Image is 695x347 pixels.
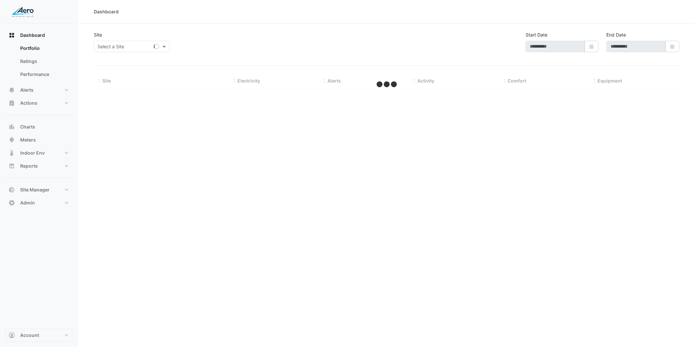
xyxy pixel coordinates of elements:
[94,8,119,15] div: Dashboard
[508,78,526,83] span: Comfort
[5,183,73,196] button: Site Manager
[20,100,37,106] span: Actions
[20,87,34,93] span: Alerts
[5,133,73,146] button: Meters
[20,163,38,169] span: Reports
[418,78,435,83] span: Activity
[8,32,15,38] app-icon: Dashboard
[8,200,15,206] app-icon: Admin
[20,332,39,339] span: Account
[238,78,260,83] span: Electricity
[5,42,73,83] div: Dashboard
[20,124,35,130] span: Charts
[8,87,15,93] app-icon: Alerts
[20,137,36,143] span: Meters
[15,55,73,68] a: Ratings
[8,150,15,156] app-icon: Indoor Env
[5,329,73,342] button: Account
[606,31,626,38] label: End Date
[15,68,73,81] a: Performance
[20,187,50,193] span: Site Manager
[8,137,15,143] app-icon: Meters
[5,159,73,173] button: Reports
[8,163,15,169] app-icon: Reports
[5,196,73,209] button: Admin
[20,32,45,38] span: Dashboard
[15,42,73,55] a: Portfolio
[327,78,341,83] span: Alerts
[8,187,15,193] app-icon: Site Manager
[5,29,73,42] button: Dashboard
[5,120,73,133] button: Charts
[526,31,547,38] label: Start Date
[20,200,35,206] span: Admin
[8,5,37,18] img: Company Logo
[5,146,73,159] button: Indoor Env
[598,78,622,83] span: Equipment
[8,100,15,106] app-icon: Actions
[102,78,111,83] span: Site
[5,83,73,97] button: Alerts
[20,150,45,156] span: Indoor Env
[5,97,73,110] button: Actions
[94,31,102,38] label: Site
[8,124,15,130] app-icon: Charts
